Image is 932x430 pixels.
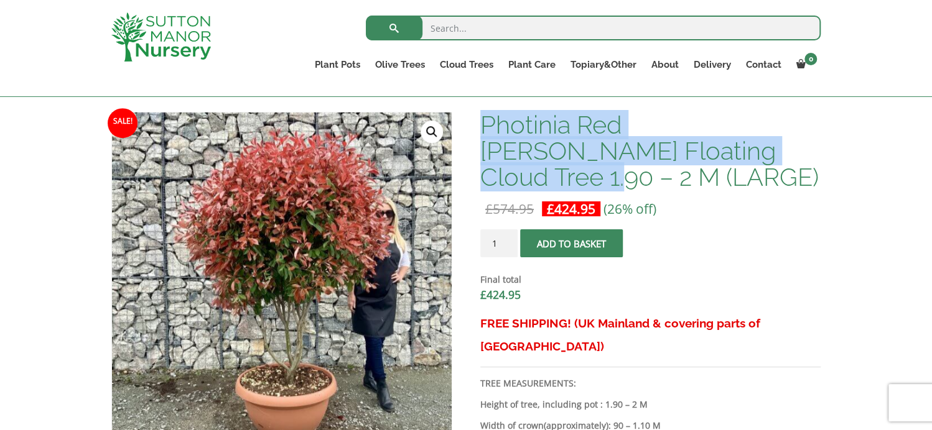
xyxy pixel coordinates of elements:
[111,12,211,62] img: logo
[603,200,656,217] span: (26% off)
[547,200,595,217] bdi: 424.95
[789,56,821,73] a: 0
[480,377,576,389] strong: TREE MEASUREMENTS:
[480,398,648,410] b: Height of tree, including pot : 1.90 – 2 M
[108,108,137,138] span: Sale!
[480,272,821,287] dt: Final total
[520,229,623,257] button: Add to basket
[480,229,518,257] input: Product quantity
[480,287,521,302] bdi: 424.95
[485,200,534,217] bdi: 574.95
[547,200,554,217] span: £
[804,53,817,65] span: 0
[480,112,821,190] h1: Photinia Red [PERSON_NAME] Floating Cloud Tree 1.90 – 2 M (LARGE)
[480,312,821,358] h3: FREE SHIPPING! (UK Mainland & covering parts of [GEOGRAPHIC_DATA])
[307,56,368,73] a: Plant Pots
[501,56,563,73] a: Plant Care
[432,56,501,73] a: Cloud Trees
[421,121,443,143] a: View full-screen image gallery
[485,200,493,217] span: £
[480,287,487,302] span: £
[686,56,739,73] a: Delivery
[366,16,821,40] input: Search...
[739,56,789,73] a: Contact
[563,56,644,73] a: Topiary&Other
[368,56,432,73] a: Olive Trees
[644,56,686,73] a: About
